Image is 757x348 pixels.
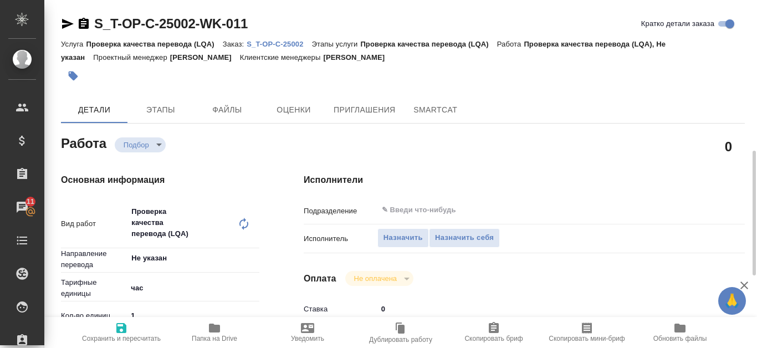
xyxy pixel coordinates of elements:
[61,132,106,152] h2: Работа
[61,40,86,48] p: Услуга
[134,103,187,117] span: Этапы
[304,173,745,187] h4: Исполнители
[540,317,633,348] button: Скопировать мини-бриф
[20,196,41,207] span: 11
[168,317,261,348] button: Папка на Drive
[61,173,259,187] h4: Основная информация
[549,335,625,342] span: Скопировать мини-бриф
[312,40,361,48] p: Этапы услуги
[247,39,311,48] a: S_T-OP-C-25002
[253,257,255,259] button: Open
[633,317,727,348] button: Обновить файлы
[267,103,320,117] span: Оценки
[3,193,42,221] a: 11
[192,335,237,342] span: Папка на Drive
[120,140,152,150] button: Подбор
[77,17,90,30] button: Скопировать ссылку
[702,209,704,211] button: Open
[447,317,540,348] button: Скопировать бриф
[261,317,354,348] button: Уведомить
[170,53,240,62] p: [PERSON_NAME]
[240,53,324,62] p: Клиентские менеджеры
[61,310,127,321] p: Кол-во единиц
[351,274,400,283] button: Не оплачена
[61,17,74,30] button: Скопировать ссылку для ЯМессенджера
[725,137,732,156] h2: 0
[497,40,524,48] p: Работа
[641,18,714,29] span: Кратко детали заказа
[61,277,127,299] p: Тарифные единицы
[82,335,161,342] span: Сохранить и пересчитать
[127,279,259,298] div: час
[93,53,170,62] p: Проектный менеджер
[291,335,324,342] span: Уведомить
[377,228,429,248] button: Назначить
[61,218,127,229] p: Вид работ
[304,233,377,244] p: Исполнитель
[653,335,707,342] span: Обновить файлы
[383,232,423,244] span: Назначить
[429,228,500,248] button: Назначить себя
[68,103,121,117] span: Детали
[61,248,127,270] p: Направление перевода
[723,289,741,313] span: 🙏
[61,64,85,88] button: Добавить тэг
[360,40,497,48] p: Проверка качества перевода (LQA)
[304,206,377,217] p: Подразделение
[304,304,377,315] p: Ставка
[323,53,393,62] p: [PERSON_NAME]
[369,336,432,344] span: Дублировать работу
[304,272,336,285] h4: Оплата
[345,271,413,286] div: Подбор
[127,308,259,324] input: ✎ Введи что-нибудь
[409,103,462,117] span: SmartCat
[464,335,523,342] span: Скопировать бриф
[354,317,447,348] button: Дублировать работу
[86,40,222,48] p: Проверка качества перевода (LQA)
[75,317,168,348] button: Сохранить и пересчитать
[201,103,254,117] span: Файлы
[247,40,311,48] p: S_T-OP-C-25002
[381,203,668,217] input: ✎ Введи что-нибудь
[223,40,247,48] p: Заказ:
[115,137,166,152] div: Подбор
[718,287,746,315] button: 🙏
[94,16,248,31] a: S_T-OP-C-25002-WK-011
[435,232,494,244] span: Назначить себя
[377,301,708,317] input: ✎ Введи что-нибудь
[334,103,396,117] span: Приглашения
